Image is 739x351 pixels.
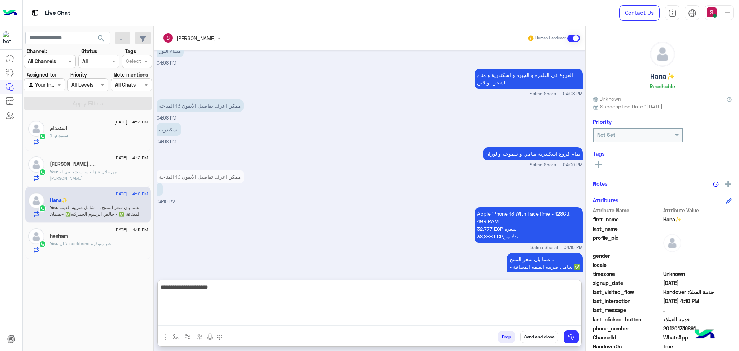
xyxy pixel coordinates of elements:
label: Status [81,47,97,55]
span: . [663,306,732,314]
span: last_name [593,225,662,233]
span: [DATE] - 4:12 PM [114,155,148,161]
span: You [50,205,57,210]
span: من خلال فيزا حساب شخصي او انستا باي [50,169,117,181]
span: Unknown [663,270,732,278]
span: Salma Sharaf - 04:09 PM [530,162,583,169]
button: search [92,32,110,47]
img: defaultAdmin.png [28,192,44,209]
h5: Hana✨ [50,197,68,203]
span: search [97,34,105,43]
img: select flow [173,334,179,340]
img: userImage [707,7,717,17]
img: defaultAdmin.png [28,156,44,173]
p: 15/9/2025, 4:08 PM [157,44,184,57]
p: 15/9/2025, 4:10 PM [475,207,583,243]
label: Tags [125,47,136,55]
h6: Attributes [593,197,618,203]
img: WhatsApp [39,240,46,248]
h5: Hana✨ [650,72,675,81]
img: create order [197,334,202,340]
span: [DATE] - 4:15 PM [114,226,148,233]
span: You [50,241,57,246]
img: send voice note [206,333,214,342]
span: Subscription Date : [DATE] [600,103,663,110]
span: علما بان سعر المنتج : - شامل ضريبه القيمه المضافة ✅ - خالص الرسوم الجمركيه✅ -بضمان محلي من الوكيل ✅ [50,205,140,223]
span: Salma Sharaf - 04:10 PM [530,244,583,251]
span: ChannelId [593,334,662,341]
h6: Priority [593,118,612,125]
img: tab [688,9,696,17]
div: Select [125,57,141,66]
button: create order [194,331,206,343]
span: null [663,261,732,269]
img: WhatsApp [39,133,46,140]
span: signup_date [593,279,662,287]
p: 15/9/2025, 4:10 PM [507,253,583,288]
h6: Reachable [650,83,675,90]
span: locale [593,261,662,269]
img: defaultAdmin.png [650,42,675,66]
span: خدمة العملاء [663,316,732,323]
small: Human Handover [535,35,566,41]
button: Drop [498,331,515,343]
p: 15/9/2025, 4:10 PM [157,170,244,183]
label: Note mentions [114,71,148,78]
img: WhatsApp [39,205,46,212]
img: Logo [3,5,17,21]
p: Live Chat [45,8,70,18]
button: Send and close [520,331,558,343]
span: 04:08 PM [157,115,176,121]
h5: hesham [50,233,68,239]
img: make a call [217,334,223,340]
p: 15/9/2025, 4:08 PM [157,123,181,136]
span: last_visited_flow [593,288,662,296]
img: WhatsApp [39,169,46,176]
a: Contact Us [619,5,660,21]
p: 15/9/2025, 4:08 PM [475,69,583,89]
span: Hana✨ [663,216,732,223]
h6: Notes [593,180,608,187]
button: select flow [170,331,182,343]
span: [DATE] - 4:13 PM [114,119,148,125]
span: Unknown [593,95,621,103]
h5: استمدام [50,125,67,131]
img: add [725,181,731,187]
span: 04:08 PM [157,139,176,144]
span: last_clicked_button [593,316,662,323]
img: defaultAdmin.png [663,234,681,252]
span: last_interaction [593,297,662,305]
button: Apply Filters [24,97,152,110]
span: You [50,169,57,174]
img: defaultAdmin.png [28,228,44,244]
span: 04:10 PM [157,199,176,204]
label: Priority [70,71,87,78]
img: 1403182699927242 [3,31,16,44]
button: Trigger scenario [182,331,194,343]
span: لا ال neckband غير متوفره [57,241,111,246]
a: tab [665,5,679,21]
p: 15/9/2025, 4:08 PM [157,99,244,112]
span: 2025-09-15T13:10:38.886Z [663,297,732,305]
img: hulul-logo.png [692,322,717,347]
p: 15/9/2025, 4:10 PM [157,183,163,196]
span: 201201316891 [663,325,732,332]
img: defaultAdmin.png [28,121,44,137]
span: gender [593,252,662,260]
span: 2 [663,334,732,341]
span: Attribute Name [593,207,662,214]
img: tab [668,9,677,17]
span: true [663,343,732,350]
span: Handover خدمة العملاء [663,288,732,296]
img: profile [723,9,732,18]
p: 15/9/2025, 4:09 PM [483,147,583,160]
span: timezone [593,270,662,278]
img: notes [713,181,719,187]
span: HandoverOn [593,343,662,350]
span: last_message [593,306,662,314]
span: 04:08 PM [157,60,176,66]
span: 2025-09-15T13:06:08.991Z [663,279,732,287]
img: tab [31,8,40,17]
span: Attribute Value [663,207,732,214]
span: phone_number [593,325,662,332]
